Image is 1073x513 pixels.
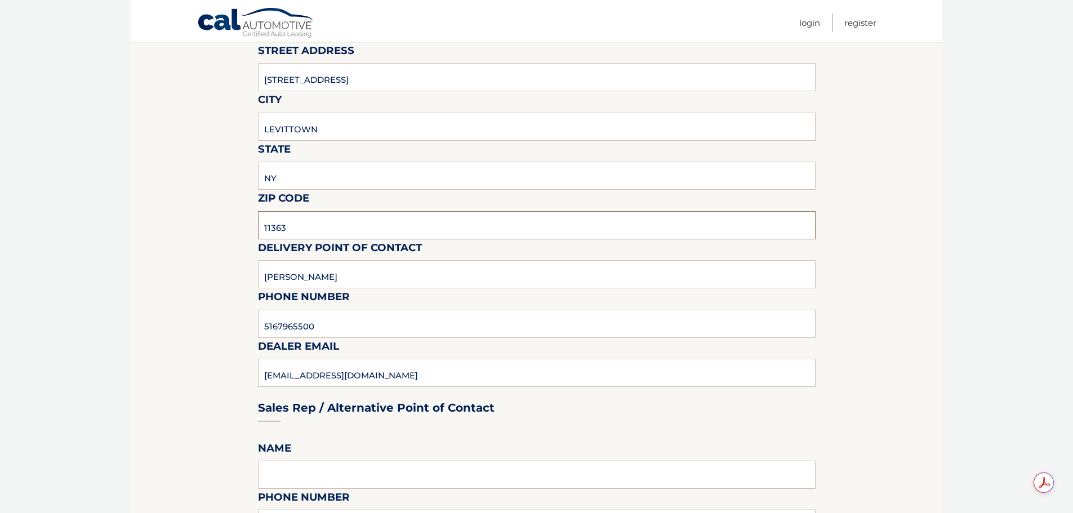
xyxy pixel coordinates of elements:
[258,440,291,461] label: Name
[258,401,495,415] h3: Sales Rep / Alternative Point of Contact
[258,141,291,162] label: State
[258,489,350,510] label: Phone Number
[258,239,422,260] label: Delivery Point of Contact
[258,91,282,112] label: City
[258,190,309,211] label: Zip Code
[258,288,350,309] label: Phone Number
[844,14,876,32] a: Register
[258,338,339,359] label: Dealer Email
[799,14,820,32] a: Login
[258,42,354,63] label: Street Address
[197,7,315,40] a: Cal Automotive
